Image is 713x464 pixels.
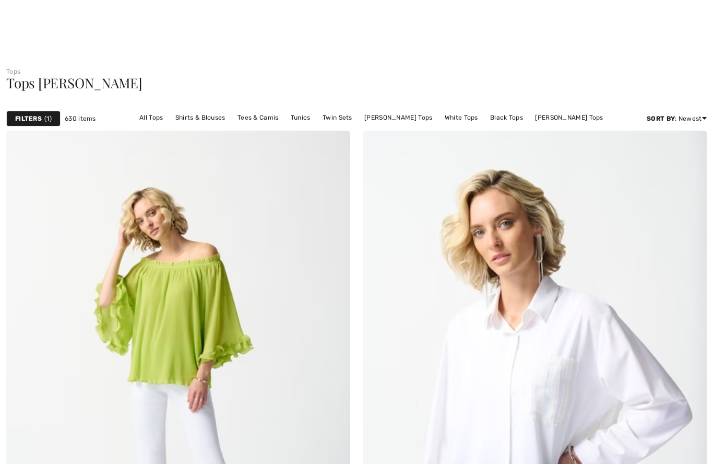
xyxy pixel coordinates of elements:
span: 630 items [65,114,96,123]
a: Shirts & Blouses [170,111,231,124]
span: Tops [PERSON_NAME] [6,74,142,92]
a: White Tops [439,111,483,124]
a: [PERSON_NAME] Tops [359,111,437,124]
span: 1 [44,114,52,123]
iframe: Opens a widget where you can find more information [646,433,703,459]
strong: Filters [15,114,42,123]
a: Tees & Camis [232,111,284,124]
a: All Tops [134,111,168,124]
a: Black Tops [485,111,528,124]
a: Tops [6,68,20,75]
a: Twin Sets [317,111,358,124]
a: Tunics [286,111,316,124]
a: [PERSON_NAME] Tops [530,111,608,124]
div: : Newest [647,114,707,123]
strong: Sort By [647,115,675,122]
